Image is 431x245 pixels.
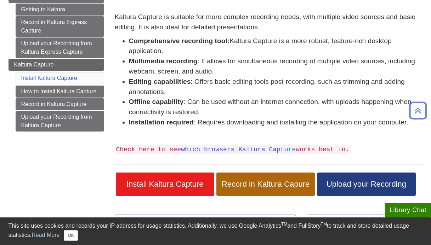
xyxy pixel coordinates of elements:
[115,12,423,33] p: Kaltura Capture is suitable for more complex recording needs, with multiple video sources and bas...
[21,75,77,81] a: Install Kaltura Capture
[115,145,351,154] code: Check here to see works best in.
[16,86,104,98] a: How to Install Kaltura Capture
[16,4,104,16] a: Getting to Kaltura
[129,37,230,45] strong: Comprehensive recording tool:
[216,173,315,196] a: Record in Kaltura Capure
[129,118,194,126] strong: Installation required
[16,111,104,132] a: Upload your Recording from Kaltura Capture
[321,222,327,227] sup: TM
[181,146,296,153] a: which browsers Kaltura Capture
[129,36,423,57] li: Kaltura Capture is a more robust, feature-rich desktop application.
[16,98,104,110] a: Record in Kaltura Capture
[281,222,287,227] sup: TM
[317,173,415,196] a: Upload your Recording
[129,117,423,128] li: : Requires downloading and installing the application on your computer.
[129,77,423,97] li: : Offers basic editing tools post-recording, such as trimming and adding annotations.
[115,215,296,231] a: <<Previous:Upload your Recording from Kaltura Express Capture
[64,230,78,241] button: Close
[129,98,184,105] strong: Offline capability
[14,62,54,68] span: Kaltura Capture
[16,16,104,37] a: Record in Kaltura Express Capture
[222,180,310,189] span: Record in Kaltura Capure
[32,232,59,238] a: Read More
[307,215,419,231] a: Next:How to Install Kaltura Capture >>
[129,97,423,117] li: : Can be used without an internet connection, with uploads happening when connectivity is restored.
[121,180,209,189] span: Install Kaltura Capture
[407,106,429,115] a: Back to Top
[322,180,410,189] span: Upload your Recording
[16,37,104,58] a: Upload your Recording from Kaltura Express Capture
[116,173,214,196] a: Install Kaltura Capture
[8,59,104,71] a: Kaltura Capture
[385,203,431,217] button: Library Chat
[129,78,191,85] strong: Editing capabilities
[8,222,423,241] div: This site uses cookies and records your IP address for usage statistics. Additionally, we use Goo...
[129,57,198,65] strong: Multimedia recording
[129,56,423,77] li: : It allows for simultaneous recording of multiple video sources, including webcam, screen, and a...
